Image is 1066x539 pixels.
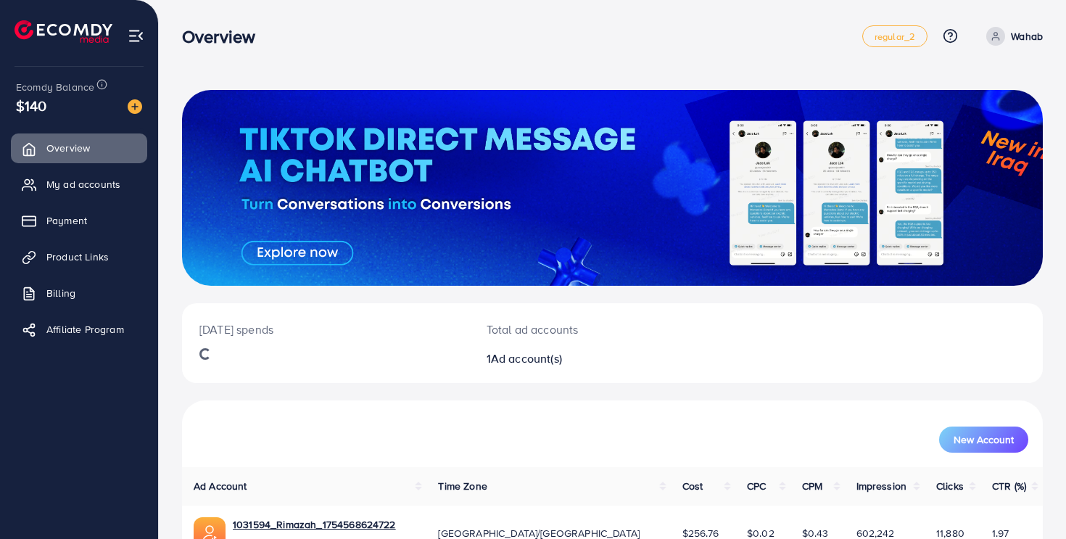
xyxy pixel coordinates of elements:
[11,242,147,271] a: Product Links
[46,141,90,155] span: Overview
[747,479,766,493] span: CPC
[954,435,1014,445] span: New Account
[11,315,147,344] a: Affiliate Program
[936,479,964,493] span: Clicks
[194,479,247,493] span: Ad Account
[856,479,907,493] span: Impression
[939,427,1028,453] button: New Account
[46,322,124,337] span: Affiliate Program
[682,479,703,493] span: Cost
[16,80,94,94] span: Ecomdy Balance
[487,321,667,338] p: Total ad accounts
[128,28,144,44] img: menu
[487,352,667,366] h2: 1
[875,32,915,41] span: regular_2
[46,177,120,192] span: My ad accounts
[11,170,147,199] a: My ad accounts
[16,95,47,116] span: $140
[46,286,75,300] span: Billing
[980,27,1043,46] a: Wahab
[491,350,562,366] span: Ad account(s)
[11,279,147,308] a: Billing
[11,133,147,162] a: Overview
[182,26,267,47] h3: Overview
[46,250,109,264] span: Product Links
[802,479,822,493] span: CPM
[862,25,927,47] a: regular_2
[46,213,87,228] span: Payment
[199,321,452,338] p: [DATE] spends
[992,479,1026,493] span: CTR (%)
[15,20,112,43] img: logo
[1011,28,1043,45] p: Wahab
[233,517,396,532] a: 1031594_Rimazah_1754568624722
[438,479,487,493] span: Time Zone
[128,99,142,114] img: image
[11,206,147,235] a: Payment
